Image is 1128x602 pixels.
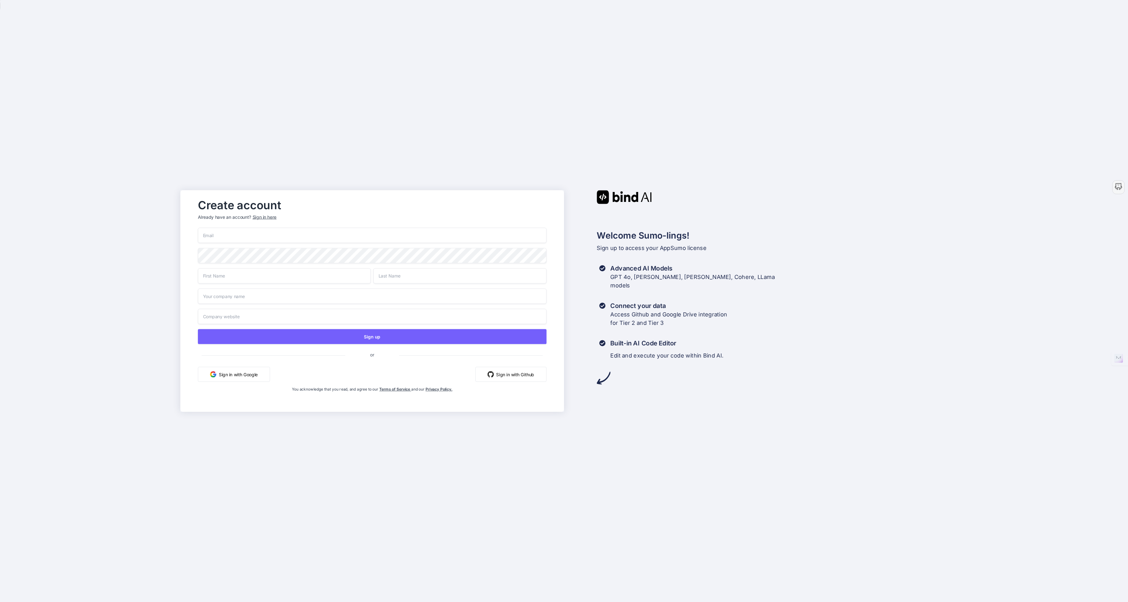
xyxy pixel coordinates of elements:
h2: Welcome Sumo-lings! [597,229,947,242]
div: Sign in here [253,214,276,220]
input: First Name [198,268,371,284]
input: Your company name [198,289,546,304]
h2: Create account [198,200,546,210]
p: Already have an account? [198,214,546,220]
p: Sign up to access your AppSumo license [597,244,947,253]
p: GPT 4o, [PERSON_NAME], [PERSON_NAME], Cohere, LLama models [611,273,775,290]
button: Sign in with Github [476,367,547,382]
a: Privacy Policy. [426,387,452,392]
img: Bind AI logo [597,190,652,204]
h3: Advanced AI Models [611,264,775,273]
input: Company website [198,309,546,324]
input: Last Name [373,268,546,284]
h3: Built-in AI Code Editor [611,339,724,348]
h3: Connect your data [611,301,727,310]
a: Terms of Service [379,387,411,392]
span: or [345,347,399,363]
input: Email [198,228,546,243]
img: google [210,371,216,377]
img: arrow [597,371,610,385]
button: Sign in with Google [198,367,270,382]
p: Access Github and Google Drive integration for Tier 2 and Tier 3 [611,310,727,328]
button: Sign up [198,329,546,344]
div: You acknowledge that you read, and agree to our and our [256,387,488,407]
img: github [488,371,494,377]
p: Edit and execute your code within Bind AI. [611,351,724,360]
